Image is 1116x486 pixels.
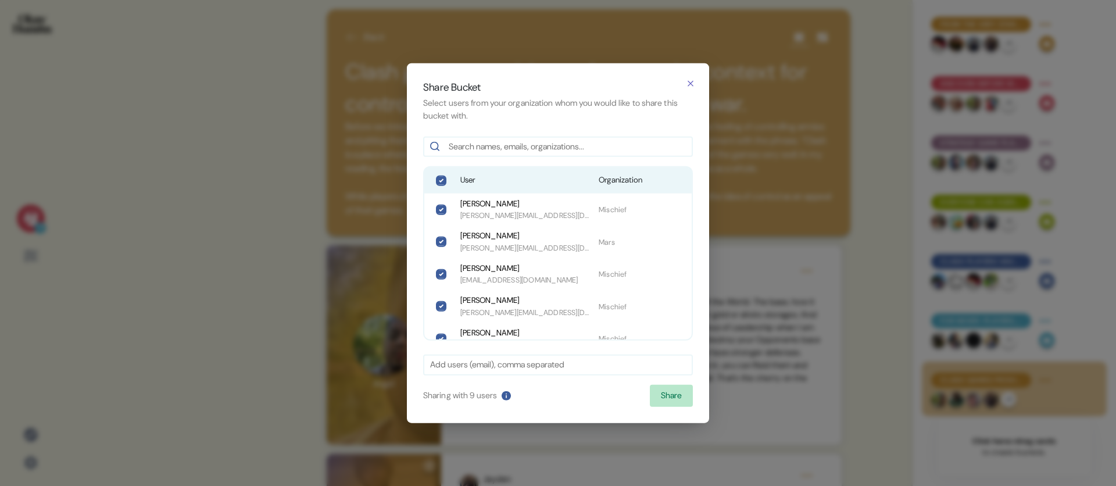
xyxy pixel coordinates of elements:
[423,97,693,122] p: Select users from your organization whom you would like to share this bucket with.
[599,301,685,312] span: Mischief
[460,198,589,209] span: [PERSON_NAME]
[460,242,589,253] span: [PERSON_NAME][EMAIL_ADDRESS][DOMAIN_NAME]
[430,359,686,371] input: Add users (email), comma separated
[460,174,589,186] span: User
[460,307,589,318] span: [PERSON_NAME][EMAIL_ADDRESS][DOMAIN_NAME]
[460,210,589,221] span: [PERSON_NAME][EMAIL_ADDRESS][DOMAIN_NAME]
[599,236,685,247] span: Mars
[599,269,685,280] span: Mischief
[460,230,589,242] span: [PERSON_NAME]
[460,295,589,306] span: [PERSON_NAME]
[460,327,589,339] span: [PERSON_NAME]
[650,385,693,407] button: Share
[423,80,693,95] h2: Share Bucket
[449,140,686,153] input: Search names, emails, organizations...
[423,389,497,402] p: Sharing with 9 user s
[599,204,685,215] span: Mischief
[460,274,578,285] span: [EMAIL_ADDRESS][DOMAIN_NAME]
[460,339,589,350] span: [PERSON_NAME][EMAIL_ADDRESS][DOMAIN_NAME]
[599,174,685,186] span: Organization
[599,333,685,344] span: Mischief
[460,263,578,274] span: [PERSON_NAME]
